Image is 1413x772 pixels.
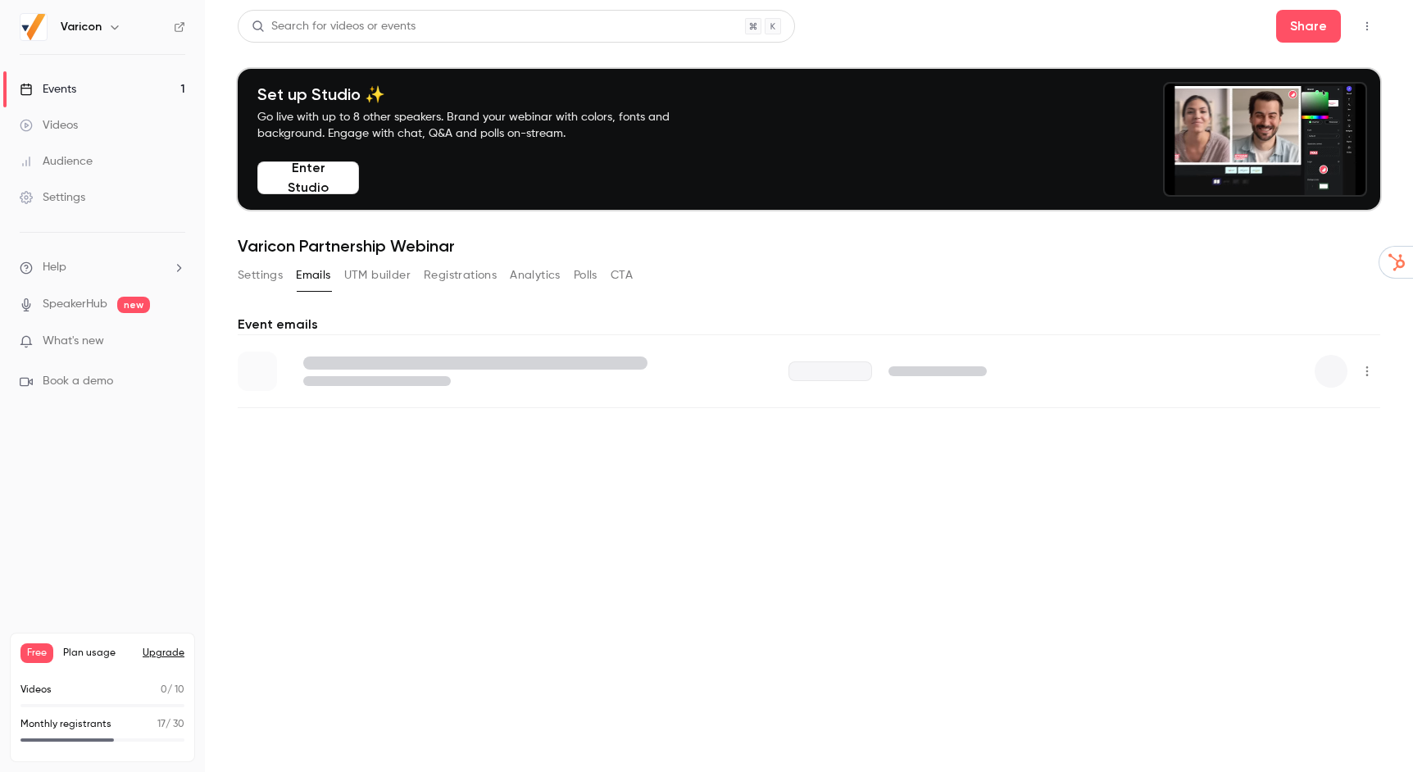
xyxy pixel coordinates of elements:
[20,117,78,134] div: Videos
[20,259,185,276] li: help-dropdown-opener
[20,717,111,732] p: Monthly registrants
[166,334,185,349] iframe: Noticeable Trigger
[296,262,330,288] button: Emails
[161,685,167,695] span: 0
[20,14,47,40] img: Varicon
[43,333,104,350] span: What's new
[344,262,411,288] button: UTM builder
[257,109,708,142] p: Go live with up to 8 other speakers. Brand your webinar with colors, fonts and background. Engage...
[252,18,416,35] div: Search for videos or events
[611,262,633,288] button: CTA
[20,153,93,170] div: Audience
[157,720,166,729] span: 17
[63,647,133,660] span: Plan usage
[117,297,150,313] span: new
[574,262,597,288] button: Polls
[157,717,184,732] p: / 30
[20,643,53,663] span: Free
[238,315,1380,334] h2: Event emails
[424,262,497,288] button: Registrations
[161,683,184,697] p: / 10
[238,262,283,288] button: Settings
[1276,10,1341,43] button: Share
[143,647,184,660] button: Upgrade
[257,161,359,194] button: Enter Studio
[238,236,1380,256] h1: Varicon Partnership Webinar
[43,373,113,390] span: Book a demo
[43,259,66,276] span: Help
[20,81,76,98] div: Events
[257,84,708,104] h4: Set up Studio ✨
[510,262,561,288] button: Analytics
[20,189,85,206] div: Settings
[43,296,107,313] a: SpeakerHub
[20,683,52,697] p: Videos
[61,19,102,35] h6: Varicon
